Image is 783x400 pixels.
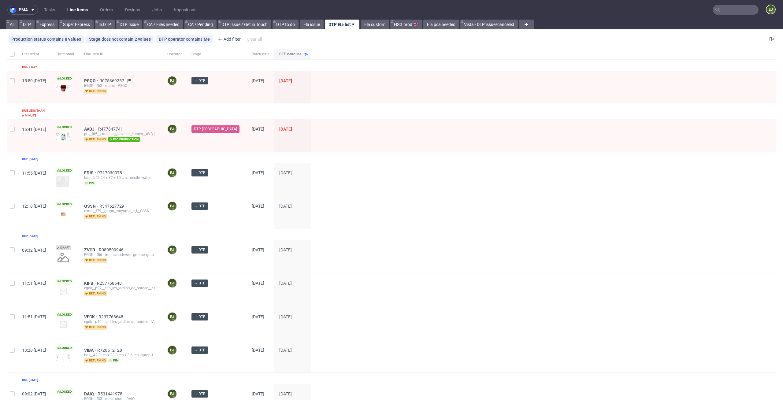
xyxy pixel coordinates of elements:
[246,35,263,43] div: Clear all
[423,20,459,29] a: Ela pca needed
[65,37,81,42] div: 8 values
[84,52,158,57] span: Line item ID
[22,204,46,209] span: 12:18 [DATE]
[84,281,97,286] a: KIFB
[40,5,59,15] a: Tasks
[279,204,292,209] span: [DATE]
[84,209,158,213] div: ostro__f79__grupo_mayorpel_s_l__QSSN
[10,6,19,13] img: logo
[84,181,96,186] span: pim
[84,214,107,219] span: returning
[460,20,518,29] a: Vista - DTP issue/canceled
[84,89,107,94] span: returning
[252,204,264,209] span: [DATE]
[22,348,46,353] span: 13:20 [DATE]
[84,391,98,396] a: DAIQ
[22,78,46,83] span: 15:50 [DATE]
[279,78,292,83] span: [DATE]
[56,210,71,218] img: version_two_editor_design
[168,346,176,354] figcaption: EJ
[159,37,186,42] span: DTP operator
[22,248,46,253] span: 09:32 [DATE]
[84,314,98,319] span: VFCK
[84,247,99,252] a: ZVCB
[252,314,264,319] span: [DATE]
[22,108,46,118] div: Due less than a minute
[194,78,206,83] span: → DTP
[59,20,94,29] a: Super Express
[84,358,107,363] span: returning
[84,137,107,142] span: returning
[766,5,775,14] figcaption: EJ
[184,20,217,29] a: CA / Pending
[149,5,165,15] a: Jobs
[279,127,292,131] span: [DATE]
[204,37,210,42] div: Me
[56,52,74,57] span: Thumbnail
[56,245,71,250] span: Draft
[22,314,46,319] span: 11:51 [DATE]
[99,78,125,83] a: R075369257
[22,281,46,286] span: 11:51 [DATE]
[252,247,264,252] span: [DATE]
[252,52,269,57] span: Batch date
[64,5,91,15] a: Line Items
[84,83,158,88] div: EGDK__f62__muns__PSQO
[194,280,206,286] span: → DTP
[98,391,124,396] a: R531441978
[22,378,38,383] div: Due [DATE]
[168,279,176,287] figcaption: EJ
[84,348,97,353] a: VIBA
[168,246,176,254] figcaption: EJ
[22,52,46,57] span: Created at
[22,65,37,69] div: Due 1 day
[108,358,120,363] span: pim
[97,170,123,175] a: R717030978
[194,314,206,320] span: → DTP
[22,391,46,396] span: 09:02 [DATE]
[84,258,107,263] span: returning
[191,52,242,57] span: Stage
[170,5,200,15] a: Impositions
[99,247,125,252] a: R080509946
[194,347,206,353] span: → DTP
[194,126,237,132] span: DTP-[GEOGRAPHIC_DATA]
[56,76,73,81] span: Locked
[194,203,206,209] span: → DTP
[84,204,99,209] span: QSSN
[36,20,58,29] a: Express
[97,281,123,286] a: R237768648
[186,37,204,42] span: contains
[56,250,71,265] img: no_design.png
[98,314,124,319] a: R237768648
[84,127,98,131] a: AVBJ
[218,20,271,29] a: DTP Issue / Get in Touch
[84,319,158,324] div: egdk__p40__earl_les_jardins_de_bordeo__VFCK
[390,20,422,29] a: HSG prod 🇬🇧
[56,279,73,284] span: Locked
[84,170,97,175] a: FFJS
[252,348,264,353] span: [DATE]
[6,20,18,29] a: All
[56,354,71,361] img: version_two_editor_design.png
[99,204,125,209] a: R347627729
[56,312,73,317] span: Locked
[279,281,292,286] span: [DATE]
[143,20,183,29] a: CA / Files needed
[252,78,264,83] span: [DATE]
[89,37,102,42] span: Stage
[325,20,359,29] a: DTP Ela list
[11,37,47,42] span: Production status
[168,390,176,398] figcaption: EJ
[95,20,115,29] a: In DTP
